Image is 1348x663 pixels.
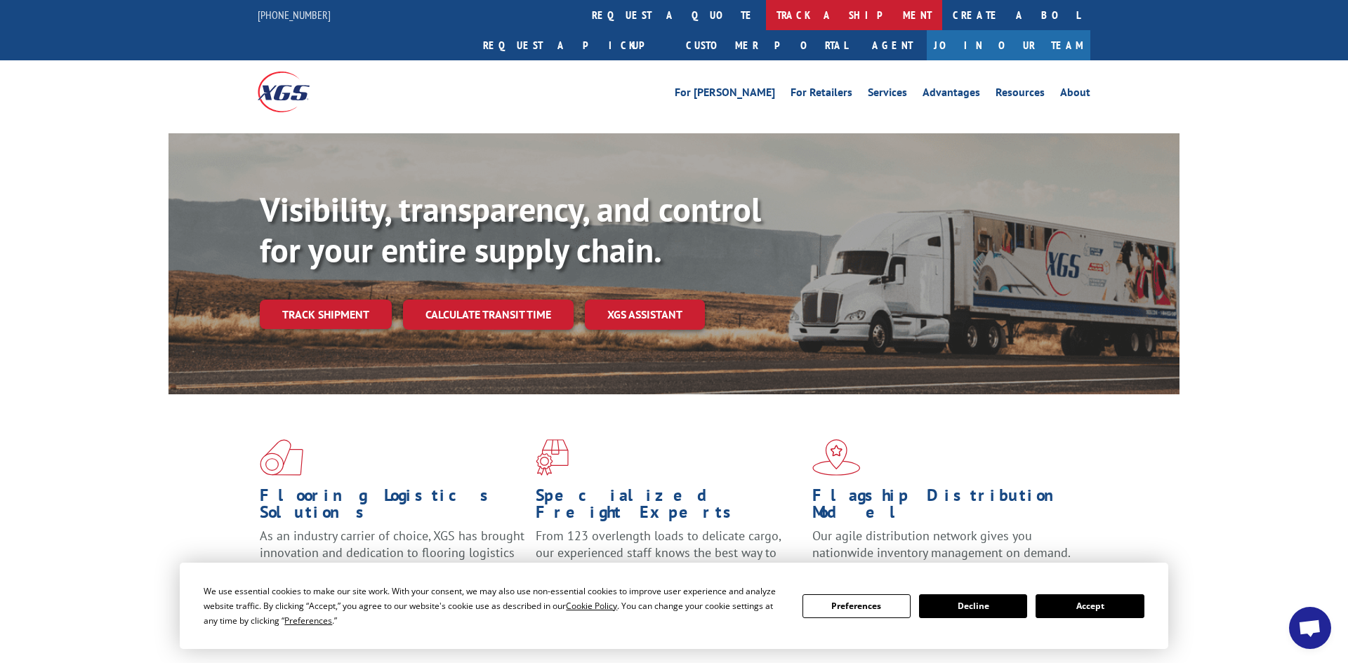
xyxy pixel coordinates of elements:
[675,30,858,60] a: Customer Portal
[923,87,980,102] a: Advantages
[536,439,569,476] img: xgs-icon-focused-on-flooring-red
[258,8,331,22] a: [PHONE_NUMBER]
[996,87,1045,102] a: Resources
[260,187,761,272] b: Visibility, transparency, and control for your entire supply chain.
[812,528,1071,561] span: Our agile distribution network gives you nationwide inventory management on demand.
[566,600,617,612] span: Cookie Policy
[473,30,675,60] a: Request a pickup
[1289,607,1331,649] div: Open chat
[536,528,801,590] p: From 123 overlength loads to delicate cargo, our experienced staff knows the best way to move you...
[927,30,1090,60] a: Join Our Team
[260,300,392,329] a: Track shipment
[675,87,775,102] a: For [PERSON_NAME]
[260,528,524,577] span: As an industry carrier of choice, XGS has brought innovation and dedication to flooring logistics...
[919,594,1027,618] button: Decline
[585,300,705,330] a: XGS ASSISTANT
[858,30,927,60] a: Agent
[284,615,332,627] span: Preferences
[536,487,801,528] h1: Specialized Freight Experts
[812,439,861,476] img: xgs-icon-flagship-distribution-model-red
[260,439,303,476] img: xgs-icon-total-supply-chain-intelligence-red
[868,87,907,102] a: Services
[1036,594,1144,618] button: Accept
[812,487,1078,528] h1: Flagship Distribution Model
[802,594,911,618] button: Preferences
[204,584,785,628] div: We use essential cookies to make our site work. With your consent, we may also use non-essential ...
[180,563,1168,649] div: Cookie Consent Prompt
[403,300,574,330] a: Calculate transit time
[260,487,525,528] h1: Flooring Logistics Solutions
[1060,87,1090,102] a: About
[791,87,852,102] a: For Retailers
